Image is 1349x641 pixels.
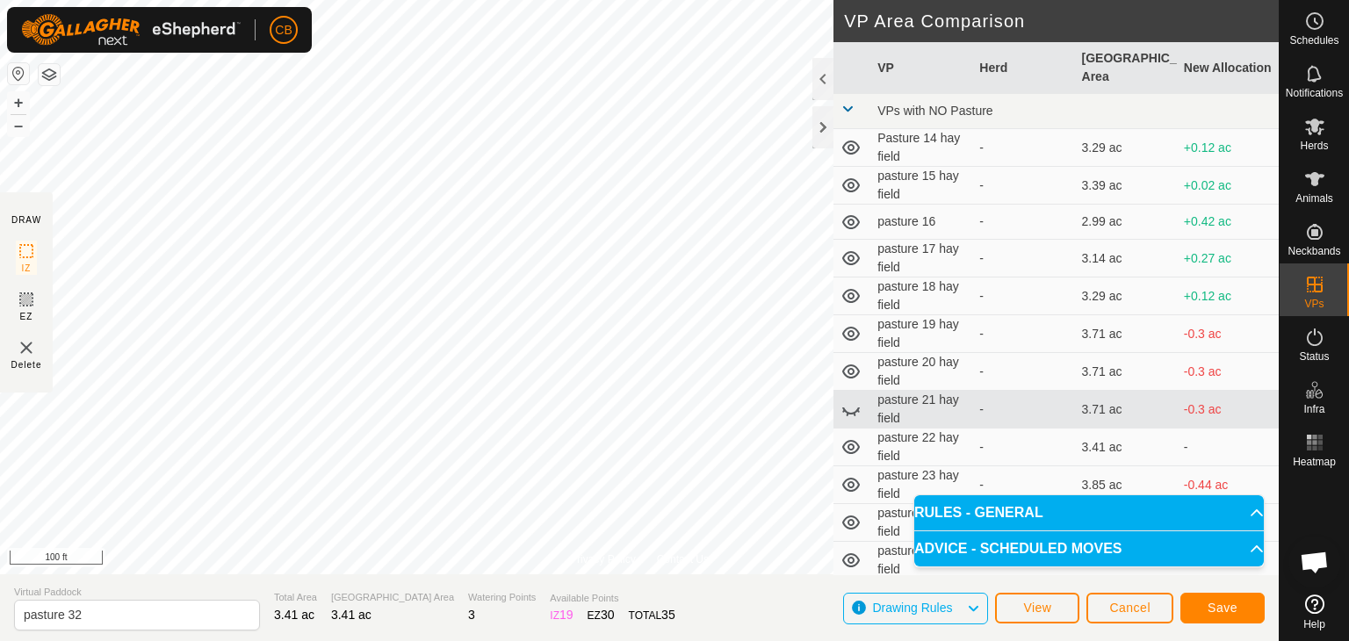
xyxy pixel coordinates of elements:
[331,608,372,622] span: 3.41 ac
[8,92,29,113] button: +
[14,585,260,600] span: Virtual Paddock
[1075,391,1177,429] td: 3.71 ac
[11,213,41,227] div: DRAW
[1075,240,1177,277] td: 3.14 ac
[331,590,454,605] span: [GEOGRAPHIC_DATA] Area
[870,353,972,391] td: pasture 20 hay field
[1075,466,1177,504] td: 3.85 ac
[468,590,536,605] span: Watering Points
[39,64,60,85] button: Map Layers
[870,315,972,353] td: pasture 19 hay field
[21,14,241,46] img: Gallagher Logo
[870,167,972,205] td: pasture 15 hay field
[914,542,1122,556] span: ADVICE - SCHEDULED MOVES
[979,176,1067,195] div: -
[914,531,1264,566] p-accordion-header: ADVICE - SCHEDULED MOVES
[550,606,573,624] div: IZ
[870,466,972,504] td: pasture 23 hay field
[870,42,972,94] th: VP
[16,337,37,358] img: VP
[601,608,615,622] span: 30
[1075,277,1177,315] td: 3.29 ac
[870,429,972,466] td: pasture 22 hay field
[1303,619,1325,630] span: Help
[1288,536,1341,588] div: Open chat
[1109,601,1151,615] span: Cancel
[1303,404,1324,414] span: Infra
[872,601,952,615] span: Drawing Rules
[1177,42,1279,94] th: New Allocation
[1177,277,1279,315] td: +0.12 ac
[570,551,636,567] a: Privacy Policy
[8,63,29,84] button: Reset Map
[1280,587,1349,637] a: Help
[1075,315,1177,353] td: 3.71 ac
[274,608,314,622] span: 3.41 ac
[870,391,972,429] td: pasture 21 hay field
[1177,466,1279,504] td: -0.44 ac
[1208,601,1237,615] span: Save
[1177,205,1279,240] td: +0.42 ac
[870,205,972,240] td: pasture 16
[11,358,42,371] span: Delete
[1075,205,1177,240] td: 2.99 ac
[1295,193,1333,204] span: Animals
[870,504,972,542] td: pasture 24 hay field
[979,212,1067,231] div: -
[8,115,29,136] button: –
[588,606,615,624] div: EZ
[1075,42,1177,94] th: [GEOGRAPHIC_DATA] Area
[1086,593,1173,623] button: Cancel
[559,608,574,622] span: 19
[870,129,972,167] td: Pasture 14 hay field
[1289,35,1338,46] span: Schedules
[1293,457,1336,467] span: Heatmap
[979,249,1067,268] div: -
[979,325,1067,343] div: -
[979,287,1067,306] div: -
[870,277,972,315] td: pasture 18 hay field
[1075,129,1177,167] td: 3.29 ac
[20,310,33,323] span: EZ
[550,591,674,606] span: Available Points
[1177,429,1279,466] td: -
[629,606,675,624] div: TOTAL
[275,21,292,40] span: CB
[1075,353,1177,391] td: 3.71 ac
[1177,353,1279,391] td: -0.3 ac
[1288,246,1340,256] span: Neckbands
[657,551,709,567] a: Contact Us
[870,240,972,277] td: pasture 17 hay field
[1177,129,1279,167] td: +0.12 ac
[979,400,1067,419] div: -
[1304,299,1324,309] span: VPs
[1177,391,1279,429] td: -0.3 ac
[914,495,1264,530] p-accordion-header: RULES - GENERAL
[1075,429,1177,466] td: 3.41 ac
[1180,593,1265,623] button: Save
[468,608,475,622] span: 3
[1299,351,1329,362] span: Status
[1075,167,1177,205] td: 3.39 ac
[979,438,1067,457] div: -
[972,42,1074,94] th: Herd
[1177,240,1279,277] td: +0.27 ac
[979,363,1067,381] div: -
[844,11,1279,32] h2: VP Area Comparison
[870,542,972,580] td: pasture 25 hay field
[1023,601,1051,615] span: View
[274,590,317,605] span: Total Area
[22,262,32,275] span: IZ
[914,506,1043,520] span: RULES - GENERAL
[979,476,1067,494] div: -
[1300,140,1328,151] span: Herds
[1177,315,1279,353] td: -0.3 ac
[1177,167,1279,205] td: +0.02 ac
[1286,88,1343,98] span: Notifications
[661,608,675,622] span: 35
[877,104,993,118] span: VPs with NO Pasture
[979,139,1067,157] div: -
[995,593,1079,623] button: View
